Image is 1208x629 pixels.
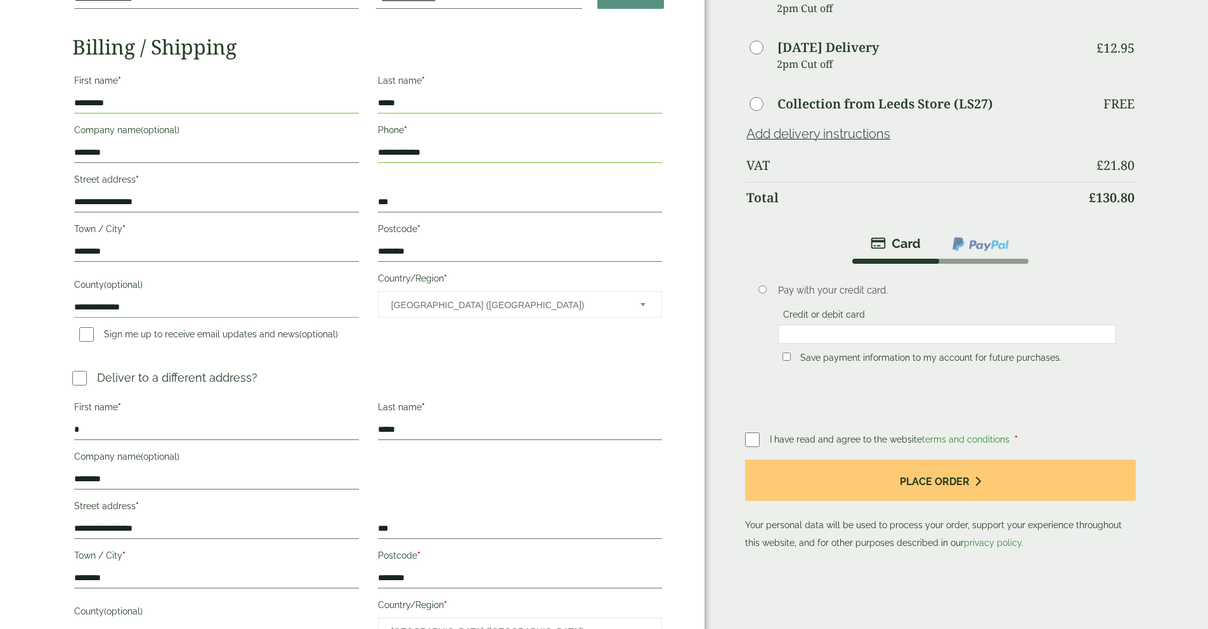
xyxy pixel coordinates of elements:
label: Last name [378,72,662,93]
bdi: 21.80 [1096,157,1134,174]
label: Credit or debit card [778,309,870,323]
label: [DATE] Delivery [777,41,879,54]
abbr: required [444,600,447,610]
span: £ [1089,189,1096,206]
label: Phone [378,121,662,143]
label: Postcode [378,547,662,568]
span: United Kingdom (UK) [391,292,623,318]
abbr: required [422,75,425,86]
label: County [74,602,358,624]
label: Collection from Leeds Store (LS27) [777,98,993,110]
abbr: required [404,125,407,135]
p: Your personal data will be used to process your order, support your experience throughout this we... [745,460,1135,552]
input: Sign me up to receive email updates and news(optional) [79,327,94,342]
p: Free [1103,96,1134,112]
label: Save payment information to my account for future purchases. [795,353,1067,366]
a: Add delivery instructions [746,126,890,141]
span: I have read and agree to the website [770,434,1012,444]
p: Pay with your credit card. [778,283,1116,297]
label: Town / City [74,220,358,242]
label: Sign me up to receive email updates and news [74,329,343,343]
span: (optional) [299,329,338,339]
label: Company name [74,448,358,469]
abbr: required [122,224,126,234]
th: Total [746,182,1079,213]
label: Town / City [74,547,358,568]
abbr: required [417,550,420,561]
button: Place order [745,460,1135,501]
abbr: required [1015,434,1018,444]
a: terms and conditions [922,434,1010,444]
label: First name [74,72,358,93]
span: (optional) [104,280,143,290]
label: County [74,276,358,297]
span: £ [1096,39,1103,56]
label: Postcode [378,220,662,242]
th: VAT [746,150,1079,181]
abbr: required [422,402,425,412]
span: (optional) [104,606,143,616]
abbr: required [444,273,447,283]
h2: Billing / Shipping [72,35,664,59]
a: privacy policy [964,538,1022,548]
span: (optional) [141,451,179,462]
label: Country/Region [378,269,662,291]
abbr: required [136,501,139,511]
img: ppcp-gateway.png [951,236,1010,252]
iframe: Secure card payment input frame [782,328,1112,340]
label: Company name [74,121,358,143]
abbr: required [118,402,121,412]
abbr: required [118,75,121,86]
abbr: required [122,550,126,561]
bdi: 12.95 [1096,39,1134,56]
span: (optional) [141,125,179,135]
span: £ [1096,157,1103,174]
label: Street address [74,497,358,519]
img: stripe.png [871,236,921,251]
abbr: required [417,224,420,234]
abbr: required [136,174,139,185]
label: First name [74,398,358,420]
label: Last name [378,398,662,420]
label: Country/Region [378,596,662,618]
bdi: 130.80 [1089,189,1134,206]
p: 2pm Cut off [777,55,1079,74]
label: Street address [74,171,358,192]
span: Country/Region [378,291,662,318]
p: Deliver to a different address? [97,369,257,386]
